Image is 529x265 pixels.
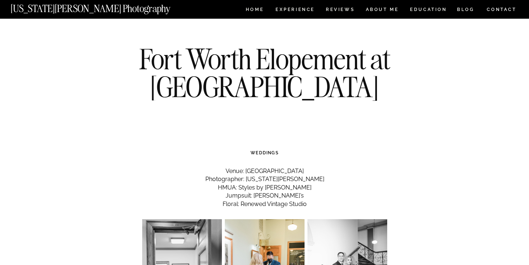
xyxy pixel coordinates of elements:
a: REVIEWS [326,7,353,14]
a: WEDDINGS [251,150,278,155]
h1: Fort Worth Elopement at [GEOGRAPHIC_DATA] [131,45,398,100]
a: EDUCATION [409,7,448,14]
a: BLOG [457,7,475,14]
a: ABOUT ME [366,7,399,14]
a: HOME [244,7,265,14]
a: CONTACT [486,5,517,14]
p: Venue: [GEOGRAPHIC_DATA] Photographer: [US_STATE][PERSON_NAME] HMUA: Styles by [PERSON_NAME] Jump... [142,167,387,208]
a: [US_STATE][PERSON_NAME] Photography [11,4,195,10]
a: Experience [276,7,314,14]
